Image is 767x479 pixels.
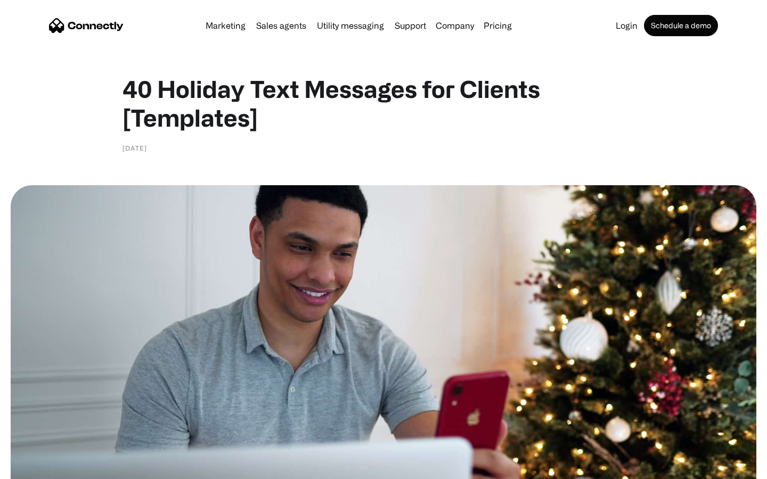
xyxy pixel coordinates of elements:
a: Marketing [201,21,250,30]
a: Pricing [479,21,516,30]
a: Support [390,21,430,30]
aside: Language selected: English [11,460,64,475]
a: Sales agents [252,21,311,30]
a: Login [611,21,642,30]
h1: 40 Holiday Text Messages for Clients [Templates] [123,75,644,132]
a: Utility messaging [313,21,388,30]
div: [DATE] [123,143,147,153]
ul: Language list [21,460,64,475]
a: Schedule a demo [644,15,718,36]
div: Company [436,18,474,33]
